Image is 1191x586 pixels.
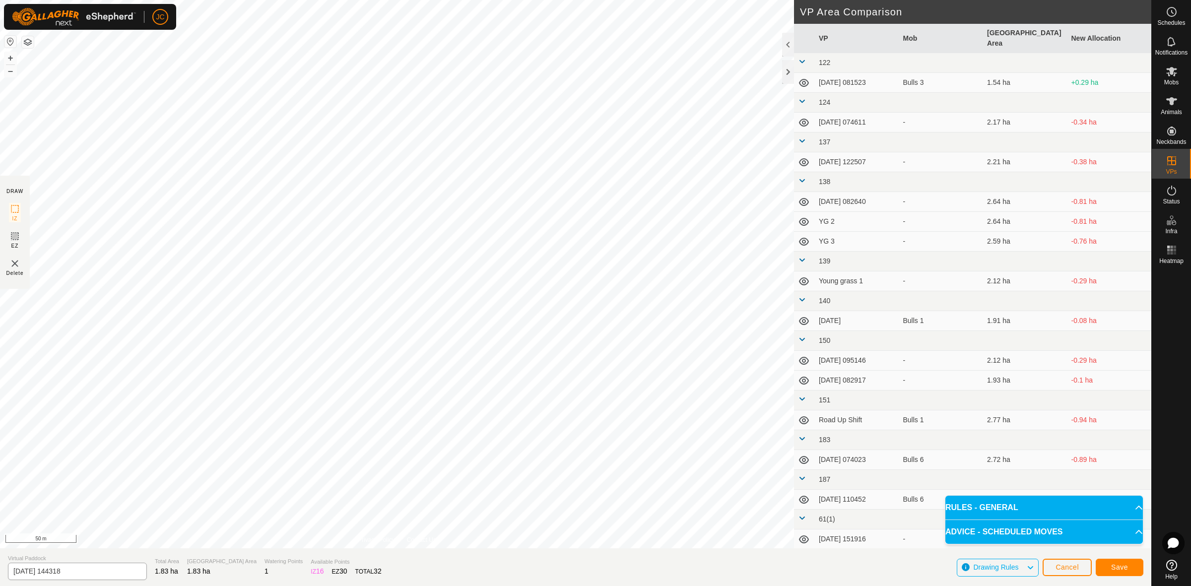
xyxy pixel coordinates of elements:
[983,351,1067,371] td: 2.12 ha
[903,355,980,366] div: -
[903,236,980,247] div: -
[899,24,984,53] th: Mob
[903,157,980,167] div: -
[1155,50,1188,56] span: Notifications
[1067,410,1152,430] td: -0.94 ha
[1067,311,1152,331] td: -0.08 ha
[819,138,830,146] span: 137
[819,297,830,305] span: 140
[903,117,980,128] div: -
[1165,228,1177,234] span: Infra
[815,232,899,252] td: YG 3
[819,98,830,106] span: 124
[945,496,1143,520] p-accordion-header: RULES - GENERAL
[815,192,899,212] td: [DATE] 082640
[973,563,1018,571] span: Drawing Rules
[1152,556,1191,584] a: Help
[1067,232,1152,252] td: -0.76 ha
[815,212,899,232] td: YG 2
[265,557,303,566] span: Watering Points
[815,450,899,470] td: [DATE] 074023
[815,113,899,132] td: [DATE] 074611
[4,36,16,48] button: Reset Map
[1166,169,1177,175] span: VPs
[12,8,136,26] img: Gallagher Logo
[903,494,980,505] div: Bulls 6
[983,271,1067,291] td: 2.12 ha
[819,515,835,523] span: 61(1)
[983,73,1067,93] td: 1.54 ha
[1067,351,1152,371] td: -0.29 ha
[1043,559,1092,576] button: Cancel
[1165,574,1178,580] span: Help
[8,554,147,563] span: Virtual Paddock
[815,73,899,93] td: [DATE] 081523
[903,316,980,326] div: Bulls 1
[903,375,980,386] div: -
[1067,371,1152,391] td: -0.1 ha
[983,113,1067,132] td: 2.17 ha
[1161,109,1182,115] span: Animals
[815,24,899,53] th: VP
[11,242,19,250] span: EZ
[4,65,16,77] button: –
[903,216,980,227] div: -
[316,567,324,575] span: 16
[12,215,18,222] span: IZ
[9,258,21,269] img: VP
[983,152,1067,172] td: 2.21 ha
[903,455,980,465] div: Bulls 6
[4,52,16,64] button: +
[156,12,164,22] span: JC
[903,276,980,286] div: -
[1111,563,1128,571] span: Save
[355,566,382,577] div: TOTAL
[945,502,1018,514] span: RULES - GENERAL
[815,311,899,331] td: [DATE]
[155,557,179,566] span: Total Area
[983,311,1067,331] td: 1.91 ha
[265,567,268,575] span: 1
[407,535,436,544] a: Contact Us
[983,232,1067,252] td: 2.59 ha
[1163,198,1180,204] span: Status
[815,529,899,549] td: [DATE] 151916
[6,188,23,195] div: DRAW
[332,566,347,577] div: EZ
[1056,563,1079,571] span: Cancel
[983,192,1067,212] td: 2.64 ha
[903,196,980,207] div: -
[1067,212,1152,232] td: -0.81 ha
[1067,24,1152,53] th: New Allocation
[815,490,899,510] td: [DATE] 110452
[187,567,210,575] span: 1.83 ha
[819,336,830,344] span: 150
[1067,113,1152,132] td: -0.34 ha
[1067,73,1152,93] td: +0.29 ha
[311,566,324,577] div: IZ
[903,77,980,88] div: Bulls 3
[819,59,830,66] span: 122
[1067,450,1152,470] td: -0.89 ha
[983,490,1067,510] td: 2.93 ha
[815,371,899,391] td: [DATE] 082917
[311,558,381,566] span: Available Points
[1157,20,1185,26] span: Schedules
[815,410,899,430] td: Road Up Shift
[903,534,980,544] div: -
[983,371,1067,391] td: 1.93 ha
[983,450,1067,470] td: 2.72 ha
[1067,192,1152,212] td: -0.81 ha
[358,535,395,544] a: Privacy Policy
[1096,559,1143,576] button: Save
[819,475,830,483] span: 187
[819,257,830,265] span: 139
[22,36,34,48] button: Map Layers
[374,567,382,575] span: 32
[983,24,1067,53] th: [GEOGRAPHIC_DATA] Area
[1164,79,1179,85] span: Mobs
[815,351,899,371] td: [DATE] 095146
[819,436,830,444] span: 183
[339,567,347,575] span: 30
[815,271,899,291] td: Young grass 1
